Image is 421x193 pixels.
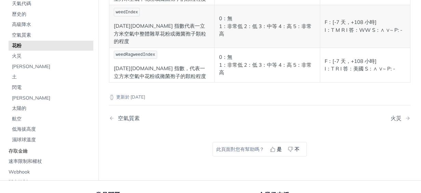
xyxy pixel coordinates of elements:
[9,158,92,165] span: 速率限制和權杖
[5,167,93,177] a: Webhook
[9,82,93,93] a: 閃電
[219,15,315,38] p: 0：無 1：非常低 2：低 3：中等 4：高 5：非常高
[9,124,93,134] a: 低海拔高度
[9,41,93,51] a: 花粉
[114,22,210,46] p: [DATE][DOMAIN_NAME] 指數代表一立方米空氣中整體雜草花粉或黴菌孢子顆粒的程度
[114,65,210,80] p: [DATE][DOMAIN_NAME] 指數，代表一立方米空氣中花粉或黴菌孢子的顆粒程度
[9,9,93,20] a: 歷史的
[12,32,92,39] span: 空氣質素
[12,53,92,60] span: 火災
[12,137,92,143] span: 濕球球溫度
[12,105,92,112] span: 太陽的
[12,116,92,123] span: 航空
[5,177,93,188] a: 版本控制
[12,42,92,49] span: 花粉
[391,115,410,121] a: 下一頁：火災
[12,11,92,18] span: 歷史的
[109,115,238,121] a: 上一頁： 空氣品質
[9,135,93,145] a: 濕球球溫度
[9,148,92,155] span: 存取金鑰
[391,115,405,121] div: 火災
[9,72,93,82] a: 土
[12,84,92,91] span: 閃電
[216,146,264,153] font: 此頁面對您有幫助嗎？
[325,18,406,34] p: F：[-7 天，+108 小時] I：T M R I 答：WW S：∧ ∨~ P: -
[12,74,92,81] span: 土
[268,144,285,154] button: 是
[9,30,93,40] a: 空氣質素
[116,52,155,57] span: weedRagweedIndex
[12,0,92,7] span: 天氣代碼
[219,53,315,77] p: 0：無 1：非常低 2：低 3：中等 4：高 5：非常高
[109,108,410,128] nav: 分頁控制項
[12,22,92,28] span: 高級降水
[5,156,93,167] a: 速率限制和權杖
[12,63,92,70] span: [PERSON_NAME]
[12,95,92,102] span: [PERSON_NAME]
[285,144,303,154] button: 不
[116,94,145,101] font: 更新於 [DATE]
[277,146,282,153] span: 是
[9,179,92,186] span: 版本控制
[9,169,92,176] span: Webhook
[5,146,93,156] a: 存取金鑰
[9,114,93,124] a: 航空
[295,146,299,153] span: 不
[9,93,93,103] a: [PERSON_NAME]
[9,103,93,114] a: 太陽的
[325,57,406,73] p: F：[-7 天，+108 小時] I：T R I 答：美國 S：∧ ∨~ P: -
[9,62,93,72] a: [PERSON_NAME]
[9,20,93,30] a: 高級降水
[114,115,140,121] div: 空氣質素
[9,51,93,61] a: 火災
[116,10,138,15] span: weedIndex
[12,126,92,133] span: 低海拔高度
